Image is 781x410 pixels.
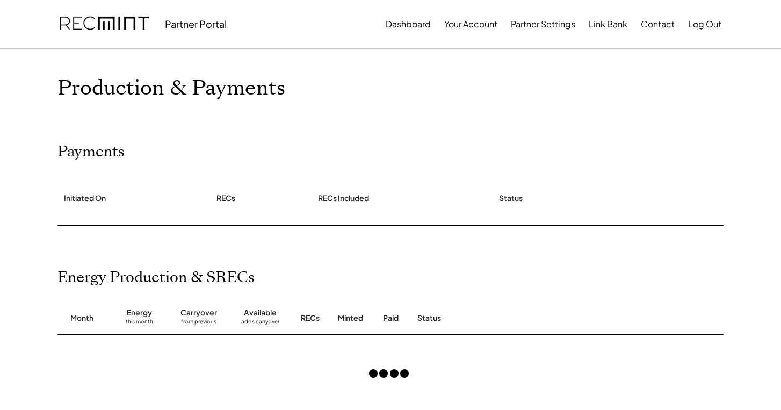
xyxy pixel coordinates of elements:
[57,76,724,101] h1: Production & Payments
[244,307,277,318] div: Available
[216,193,235,204] div: RECs
[241,318,279,329] div: adds carryover
[383,313,399,323] div: Paid
[165,18,227,30] div: Partner Portal
[64,193,106,204] div: Initiated On
[511,13,575,35] button: Partner Settings
[57,143,125,161] h2: Payments
[126,318,153,329] div: this month
[180,307,217,318] div: Carryover
[444,13,497,35] button: Your Account
[181,318,216,329] div: from previous
[589,13,627,35] button: Link Bank
[301,313,320,323] div: RECs
[338,313,363,323] div: Minted
[318,193,369,204] div: RECs Included
[417,313,600,323] div: Status
[60,6,149,42] img: recmint-logotype%403x.png
[688,13,721,35] button: Log Out
[127,307,152,318] div: Energy
[499,193,523,204] div: Status
[57,269,255,287] h2: Energy Production & SRECs
[70,313,93,323] div: Month
[641,13,675,35] button: Contact
[386,13,431,35] button: Dashboard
